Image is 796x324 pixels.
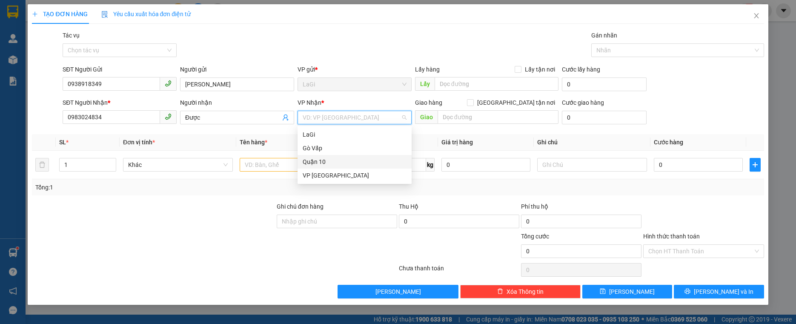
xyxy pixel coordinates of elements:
[303,171,407,180] div: VP [GEOGRAPHIC_DATA]
[375,287,421,296] span: [PERSON_NAME]
[303,130,407,139] div: LaGi
[441,158,530,172] input: 0
[298,141,412,155] div: Gò Vấp
[591,32,617,39] label: Gán nhãn
[521,233,549,240] span: Tổng cước
[435,77,558,91] input: Dọc đường
[562,77,647,91] input: Cước lấy hàng
[600,288,606,295] span: save
[521,202,641,215] div: Phí thu hộ
[303,143,407,153] div: Gò Vấp
[750,161,760,168] span: plus
[298,65,412,74] div: VP gửi
[753,12,760,19] span: close
[694,287,753,296] span: [PERSON_NAME] và In
[277,203,324,210] label: Ghi chú đơn hàng
[562,99,604,106] label: Cước giao hàng
[240,139,267,146] span: Tên hàng
[415,77,435,91] span: Lấy
[4,4,123,20] li: Mỹ Loan
[562,111,647,124] input: Cước giao hàng
[303,78,407,91] span: LaGi
[609,287,655,296] span: [PERSON_NAME]
[32,11,87,17] span: TẠO ĐƠN HÀNG
[497,288,503,295] span: delete
[63,98,177,107] div: SĐT Người Nhận
[399,203,418,210] span: Thu Hộ
[32,11,38,17] span: plus
[63,32,80,39] label: Tác vụ
[101,11,108,18] img: icon
[180,98,294,107] div: Người nhận
[128,158,228,171] span: Khác
[415,99,442,106] span: Giao hàng
[63,65,177,74] div: SĐT Người Gửi
[744,4,768,28] button: Close
[426,158,435,172] span: kg
[180,65,294,74] div: Người gửi
[474,98,558,107] span: [GEOGRAPHIC_DATA] tận nơi
[106,165,116,171] span: Decrease Value
[59,47,65,53] span: environment
[537,158,647,172] input: Ghi Chú
[4,47,10,53] span: environment
[106,158,116,165] span: Increase Value
[415,66,440,73] span: Lấy hàng
[654,139,683,146] span: Cước hàng
[4,36,59,46] li: VP Quận 10
[507,287,544,296] span: Xóa Thông tin
[338,285,458,298] button: [PERSON_NAME]
[101,11,191,17] span: Yêu cầu xuất hóa đơn điện tử
[59,36,113,46] li: VP LaGi
[750,158,761,172] button: plus
[298,99,321,106] span: VP Nhận
[643,233,700,240] label: Hình thức thanh toán
[35,158,49,172] button: delete
[674,285,764,298] button: printer[PERSON_NAME] và In
[534,134,650,151] th: Ghi chú
[165,113,172,120] span: phone
[282,114,289,121] span: user-add
[109,166,114,171] span: down
[415,110,438,124] span: Giao
[109,160,114,165] span: up
[441,139,473,146] span: Giá trị hàng
[35,183,307,192] div: Tổng: 1
[240,158,349,172] input: VD: Bàn, Ghế
[59,47,111,63] b: 33 Bác Ái, P Phước Hội, TX Lagi
[582,285,672,298] button: save[PERSON_NAME]
[398,264,520,278] div: Chưa thanh toán
[298,169,412,182] div: VP Thủ Đức
[562,66,600,73] label: Cước lấy hàng
[4,47,50,72] b: 21 [PERSON_NAME] P10 Q10
[4,4,34,34] img: logo.jpg
[460,285,581,298] button: deleteXóa Thông tin
[277,215,397,228] input: Ghi chú đơn hàng
[123,139,155,146] span: Đơn vị tính
[59,139,66,146] span: SL
[521,65,558,74] span: Lấy tận nơi
[438,110,558,124] input: Dọc đường
[303,157,407,166] div: Quận 10
[298,155,412,169] div: Quận 10
[165,80,172,87] span: phone
[684,288,690,295] span: printer
[298,128,412,141] div: LaGi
